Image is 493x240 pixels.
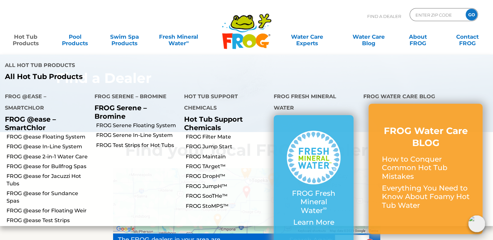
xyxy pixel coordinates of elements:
[382,184,470,210] p: Everything You Need to Know About Foamy Hot Tub Water
[7,163,90,170] a: FROG @ease for Bullfrog Spas
[7,173,90,187] a: FROG @ease for Jacuzzi Hot Tubs
[115,225,136,233] img: Google
[287,189,341,215] p: FROG Fresh Mineral Water
[186,173,269,180] a: FROG DropH™
[5,115,85,131] p: FROG @ease – SmartChlor
[186,153,269,160] a: FROG Maintain
[186,163,269,170] a: FROG TArget™
[382,125,470,149] h3: FROG Water Care BLOG
[276,30,338,43] a: Water CareExperts
[274,91,354,115] h4: FROG Fresh Mineral Water
[7,190,90,205] a: FROG @ease for Sundance Spas
[184,91,264,115] h4: Hot Tub Support Chemicals
[7,153,90,160] a: FROG @ease 2-in-1 Water Care
[94,91,174,104] h4: FROG Serene – Bromine
[448,30,486,43] a: ContactFROG
[186,133,269,140] a: FROG Filter Mate
[7,143,90,150] a: FROG @ease In-Line System
[466,9,477,20] input: GO
[323,205,327,211] sup: ∞
[186,193,269,200] a: FROG SooTHe™
[382,155,470,181] p: How to Conquer Common Hot Tub Mistakes
[287,131,341,230] a: FROG Fresh Mineral Water∞ Learn More
[287,218,341,227] p: Learn More
[5,91,85,115] h4: FROG @ease – SmartChlor
[7,30,45,43] a: Hot TubProducts
[184,115,243,131] a: Hot Tub Support Chemicals
[5,73,241,81] a: All Hot Tub Products
[186,203,269,210] a: FROG StoMPS™
[105,30,144,43] a: Swim SpaProducts
[363,91,488,104] h4: FROG Water Care Blog
[349,30,388,43] a: Water CareBlog
[415,10,459,20] input: Zip Code Form
[96,142,179,149] a: FROG Test Strips for Hot Tubs
[7,207,90,214] a: FROG @ease for Floating Weir
[155,30,203,43] a: Fresh MineralWater∞
[56,30,94,43] a: PoolProducts
[186,143,269,150] a: FROG Jump Start
[5,60,241,73] h4: All Hot Tub Products
[7,133,90,140] a: FROG @ease Floating System
[468,215,485,232] img: openIcon
[96,122,179,129] a: FROG Serene Floating System
[186,183,269,190] a: FROG JumpH™
[94,104,174,120] p: FROG Serene – Bromine
[7,217,90,224] a: FROG @ease Test Strips
[186,39,189,44] sup: ∞
[115,225,136,233] a: Open this area in Google Maps (opens a new window)
[399,30,437,43] a: AboutFROG
[382,125,470,213] a: FROG Water Care BLOG How to Conquer Common Hot Tub Mistakes Everything You Need to Know About Foa...
[96,132,179,139] a: FROG Serene In-Line System
[367,8,401,24] p: Find A Dealer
